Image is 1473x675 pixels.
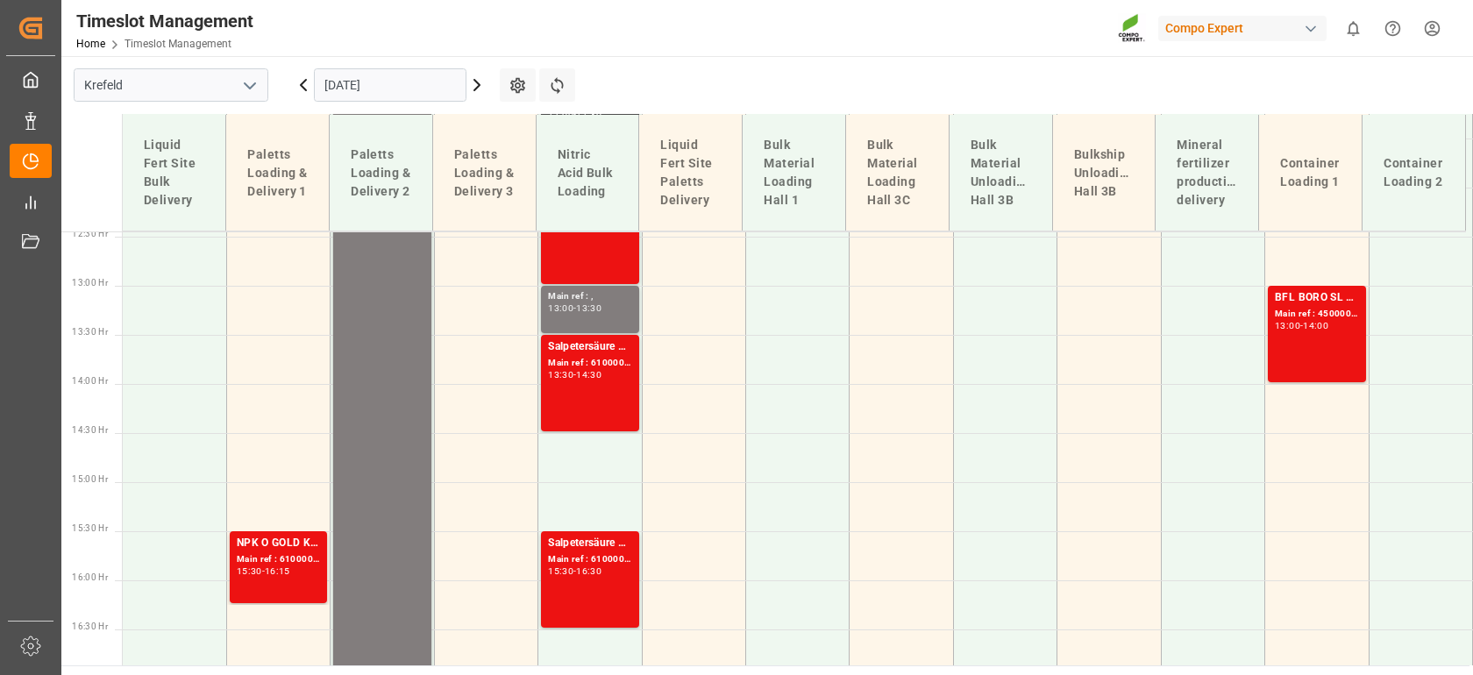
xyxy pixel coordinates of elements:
[137,129,211,217] div: Liquid Fert Site Bulk Delivery
[72,572,108,582] span: 16:00 Hr
[1334,9,1373,48] button: show 0 new notifications
[237,535,320,552] div: NPK O GOLD KR [DATE] 25kg (x60) IT
[548,552,631,567] div: Main ref : 6100002034, 2000001543
[1303,322,1328,330] div: 14:00
[265,567,290,575] div: 16:15
[1170,129,1244,217] div: Mineral fertilizer production delivery
[1275,289,1358,307] div: BFL BORO SL 10%B 1000L IBC (2024) MTO;BFL Kelp LG1 1000L IBC (WW)BFL Kelp LG1 1000L IBC (WW)BFL B...
[757,129,831,217] div: Bulk Material Loading Hall 1
[76,38,105,50] a: Home
[237,567,262,575] div: 15:30
[1275,307,1358,322] div: Main ref : 4500000857, 2000000778
[548,289,631,304] div: Main ref : ,
[653,129,728,217] div: Liquid Fert Site Paletts Delivery
[576,304,601,312] div: 13:30
[548,338,631,356] div: Salpetersäure 53 lose
[964,129,1038,217] div: Bulk Material Unloading Hall 3B
[72,376,108,386] span: 14:00 Hr
[314,68,466,102] input: DD.MM.YYYY
[1300,322,1303,330] div: -
[1158,16,1327,41] div: Compo Expert
[1373,9,1413,48] button: Help Center
[72,523,108,533] span: 15:30 Hr
[551,139,625,208] div: Nitric Acid Bulk Loading
[72,229,108,238] span: 12:30 Hr
[576,371,601,379] div: 14:30
[240,139,315,208] div: Paletts Loading & Delivery 1
[573,567,576,575] div: -
[72,278,108,288] span: 13:00 Hr
[1275,322,1300,330] div: 13:00
[74,68,268,102] input: Type to search/select
[576,567,601,575] div: 16:30
[1118,13,1146,44] img: Screenshot%202023-09-29%20at%2010.02.21.png_1712312052.png
[447,139,522,208] div: Paletts Loading & Delivery 3
[76,8,253,34] div: Timeslot Management
[72,425,108,435] span: 14:30 Hr
[860,129,935,217] div: Bulk Material Loading Hall 3C
[72,474,108,484] span: 15:00 Hr
[548,567,573,575] div: 15:30
[1273,147,1348,198] div: Container Loading 1
[573,304,576,312] div: -
[548,371,573,379] div: 13:30
[236,72,262,99] button: open menu
[72,327,108,337] span: 13:30 Hr
[1377,147,1451,198] div: Container Loading 2
[573,371,576,379] div: -
[237,552,320,567] div: Main ref : 6100002105, 2000001625
[548,356,631,371] div: Main ref : 6100002067, 2000001558
[344,139,418,208] div: Paletts Loading & Delivery 2
[72,622,108,631] span: 16:30 Hr
[1067,139,1142,208] div: Bulkship Unloading Hall 3B
[548,304,573,312] div: 13:00
[262,567,265,575] div: -
[548,535,631,552] div: Salpetersäure 53 lose
[1158,11,1334,45] button: Compo Expert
